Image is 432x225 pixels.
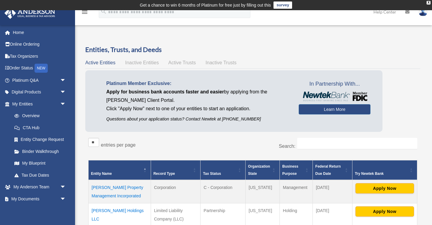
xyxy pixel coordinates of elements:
[4,62,75,74] a: Order StatusNEW
[81,11,88,16] a: menu
[91,172,112,176] span: Entity Name
[106,88,290,105] p: by applying from the [PERSON_NAME] Client Portal.
[273,2,292,9] a: survey
[206,60,237,65] span: Inactive Trusts
[246,160,280,180] th: Organization State: Activate to sort
[4,38,75,50] a: Online Ordering
[246,180,280,203] td: [US_STATE]
[85,60,115,65] span: Active Entities
[106,115,290,123] p: Questions about your application status? Contact Newtek at [PHONE_NUMBER]
[8,134,72,146] a: Entity Change Request
[4,193,75,205] a: My Documentsarrow_drop_down
[4,50,75,62] a: Tax Organizers
[106,79,290,88] p: Platinum Member Exclusive:
[153,172,175,176] span: Record Type
[355,183,414,193] button: Apply Now
[299,79,370,89] span: In Partnership With...
[201,160,246,180] th: Tax Status: Activate to sort
[4,26,75,38] a: Home
[418,8,427,16] img: User Pic
[151,160,200,180] th: Record Type: Activate to sort
[60,74,72,87] span: arrow_drop_down
[352,160,417,180] th: Try Newtek Bank : Activate to sort
[355,170,408,177] div: Try Newtek Bank
[60,86,72,99] span: arrow_drop_down
[3,7,57,19] img: Anderson Advisors Platinum Portal
[60,181,72,193] span: arrow_drop_down
[302,92,367,101] img: NewtekBankLogoSM.png
[8,110,69,122] a: Overview
[81,8,88,16] i: menu
[280,180,313,203] td: Management
[101,142,136,147] label: entries per page
[282,164,298,176] span: Business Purpose
[89,180,151,203] td: [PERSON_NAME] Property Management Incorporated
[125,60,159,65] span: Inactive Entities
[106,89,224,94] span: Apply for business bank accounts faster and easier
[85,45,420,54] h3: Entities, Trusts, and Deeds
[8,169,72,181] a: Tax Due Dates
[4,181,75,193] a: My Anderson Teamarrow_drop_down
[60,193,72,205] span: arrow_drop_down
[299,104,370,114] a: Learn More
[315,164,341,176] span: Federal Return Due Date
[4,98,72,110] a: My Entitiesarrow_drop_down
[280,160,313,180] th: Business Purpose: Activate to sort
[313,160,352,180] th: Federal Return Due Date: Activate to sort
[60,205,72,217] span: arrow_drop_down
[201,180,246,203] td: C - Corporation
[89,160,151,180] th: Entity Name: Activate to invert sorting
[151,180,200,203] td: Corporation
[8,122,72,134] a: CTA Hub
[140,2,271,9] div: Get a chance to win 6 months of Platinum for free just by filling out this
[248,164,270,176] span: Organization State
[355,206,414,217] button: Apply Now
[60,98,72,110] span: arrow_drop_down
[106,105,290,113] p: Click "Apply Now" next to one of your entities to start an application.
[8,145,72,157] a: Binder Walkthrough
[279,144,295,149] label: Search:
[427,1,430,5] div: close
[203,172,221,176] span: Tax Status
[100,8,107,15] i: search
[4,74,75,86] a: Platinum Q&Aarrow_drop_down
[313,180,352,203] td: [DATE]
[4,205,75,217] a: Online Learningarrow_drop_down
[35,64,48,73] div: NEW
[168,60,196,65] span: Active Trusts
[8,157,72,169] a: My Blueprint
[4,86,75,98] a: Digital Productsarrow_drop_down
